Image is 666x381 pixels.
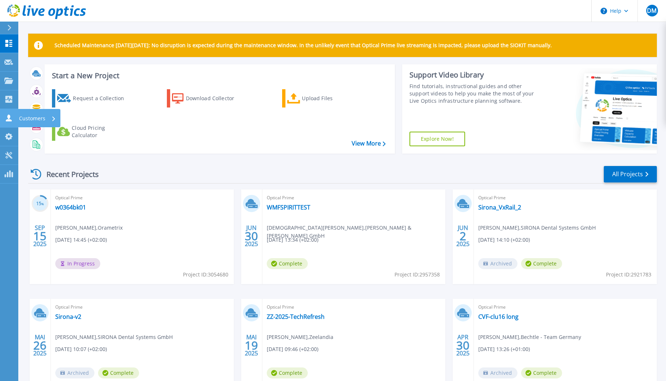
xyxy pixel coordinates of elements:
span: 30 [456,342,469,348]
div: Recent Projects [28,165,109,183]
span: In Progress [55,258,100,269]
span: 15 [33,233,46,239]
span: 26 [33,342,46,348]
span: [DATE] 09:46 (+02:00) [267,345,318,353]
a: CVF-clu16 long [478,313,519,320]
span: 2 [460,233,466,239]
span: DM [647,8,656,14]
div: APR 2025 [456,332,470,359]
a: Sirona-v2 [55,313,81,320]
span: [PERSON_NAME] , SIRONA Dental Systems GmbH [478,224,596,232]
span: Complete [521,258,562,269]
span: [PERSON_NAME] , Zeelandia [267,333,333,341]
span: Project ID: 2957358 [394,271,440,279]
span: Project ID: 2921783 [606,271,651,279]
span: [PERSON_NAME] , Orametrix [55,224,123,232]
a: View More [352,140,386,147]
a: All Projects [604,166,657,182]
div: Request a Collection [73,91,131,106]
div: JUN 2025 [244,223,258,249]
span: Optical Prime [267,194,441,202]
span: [DATE] 10:07 (+02:00) [55,345,107,353]
span: [DATE] 14:45 (+02:00) [55,236,107,244]
span: Archived [478,367,517,378]
span: [DATE] 13:26 (+01:00) [478,345,530,353]
a: Download Collector [167,89,248,107]
div: Find tutorials, instructional guides and other support videos to help you make the most of your L... [409,83,539,105]
a: Upload Files [282,89,364,107]
span: [DATE] 14:10 (+02:00) [478,236,530,244]
span: Complete [267,258,308,269]
span: [DEMOGRAPHIC_DATA][PERSON_NAME] , [PERSON_NAME] & [PERSON_NAME] GmbH [267,224,445,240]
span: Optical Prime [55,303,229,311]
span: Archived [478,258,517,269]
div: Download Collector [186,91,244,106]
span: Complete [521,367,562,378]
div: Cloud Pricing Calculator [72,124,130,139]
a: Request a Collection [52,89,134,107]
span: Project ID: 3054680 [183,271,228,279]
a: Cloud Pricing Calculator [52,122,134,141]
div: Upload Files [302,91,360,106]
div: MAI 2025 [244,332,258,359]
span: Optical Prime [55,194,229,202]
h3: 15 [31,200,49,208]
span: [PERSON_NAME] , SIRONA Dental Systems GmbH [55,333,173,341]
span: Optical Prime [267,303,441,311]
div: JUN 2025 [456,223,470,249]
span: [DATE] 13:34 (+02:00) [267,236,318,244]
span: Complete [267,367,308,378]
a: ZZ-2025-TechRefresh [267,313,325,320]
div: MAI 2025 [33,332,47,359]
a: Explore Now! [409,132,465,146]
span: [PERSON_NAME] , Bechtle - Team Germany [478,333,581,341]
a: Sirona_VxRail_2 [478,204,521,211]
span: Optical Prime [478,194,652,202]
span: % [41,202,44,206]
p: Scheduled Maintenance [DATE][DATE]: No disruption is expected during the maintenance window. In t... [55,42,552,48]
p: Customers [19,109,45,128]
h3: Start a New Project [52,72,385,80]
span: 30 [245,233,258,239]
div: SEP 2025 [33,223,47,249]
span: 19 [245,342,258,348]
span: Archived [55,367,94,378]
span: Complete [98,367,139,378]
div: Support Video Library [409,70,539,80]
a: w0364bk01 [55,204,86,211]
a: WMFSPIRITTEST [267,204,310,211]
span: Optical Prime [478,303,652,311]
